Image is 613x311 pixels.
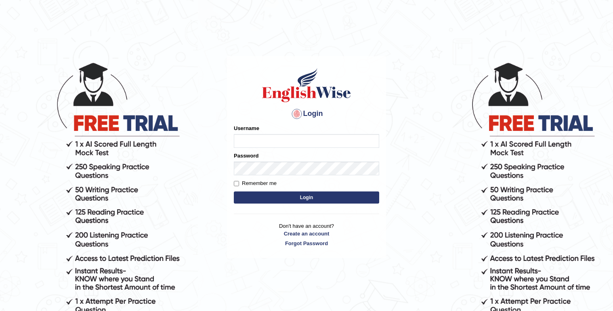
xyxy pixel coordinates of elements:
[234,179,277,187] label: Remember me
[234,124,259,132] label: Username
[260,67,353,103] img: Logo of English Wise sign in for intelligent practice with AI
[234,240,379,247] a: Forgot Password
[234,191,379,204] button: Login
[234,181,239,186] input: Remember me
[234,230,379,237] a: Create an account
[234,222,379,247] p: Don't have an account?
[234,107,379,120] h4: Login
[234,152,258,160] label: Password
